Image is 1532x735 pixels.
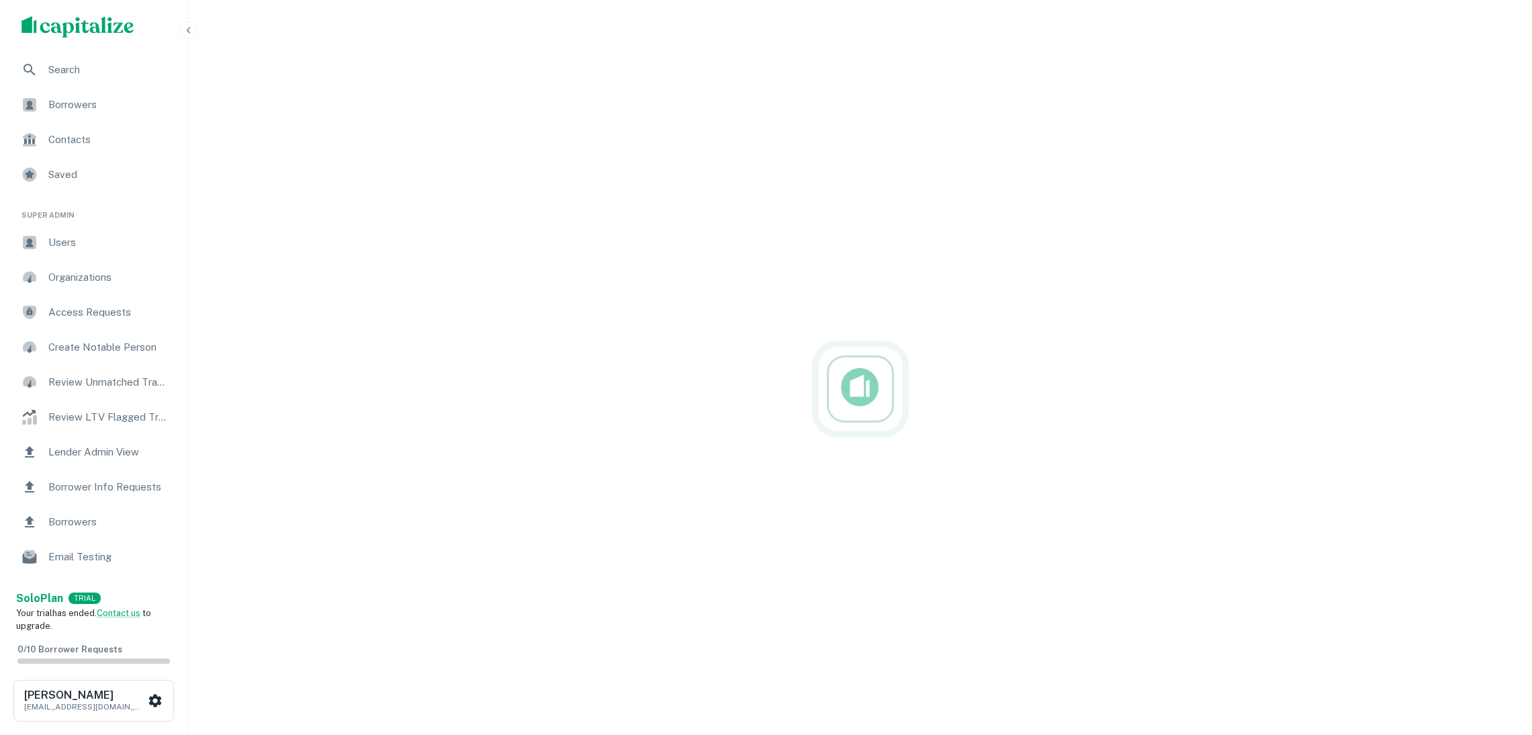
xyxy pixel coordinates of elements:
[11,366,177,398] a: Review Unmatched Transactions
[11,124,177,156] a: Contacts
[48,97,169,113] span: Borrowers
[11,89,177,121] a: Borrowers
[48,269,169,286] span: Organizations
[48,167,169,183] span: Saved
[11,261,177,294] a: Organizations
[21,16,134,38] img: capitalize-logo.png
[48,234,169,251] span: Users
[17,644,122,654] span: 0 / 10 Borrower Requests
[11,226,177,259] a: Users
[48,549,169,565] span: Email Testing
[11,471,177,503] a: Borrower Info Requests
[11,401,177,433] a: Review LTV Flagged Transactions
[48,409,169,425] span: Review LTV Flagged Transactions
[11,193,177,226] li: Super Admin
[24,690,145,701] h6: [PERSON_NAME]
[24,701,145,713] p: [EMAIL_ADDRESS][DOMAIN_NAME]
[11,331,177,363] a: Create Notable Person
[13,680,174,722] button: [PERSON_NAME][EMAIL_ADDRESS][DOMAIN_NAME]
[48,304,169,320] span: Access Requests
[48,132,169,148] span: Contacts
[48,514,169,530] span: Borrowers
[16,591,63,607] a: SoloPlan
[69,593,101,604] div: TRIAL
[11,436,177,468] a: Lender Admin View
[48,62,169,78] span: Search
[48,374,169,390] span: Review Unmatched Transactions
[16,608,151,632] span: Your trial has ended. to upgrade.
[48,339,169,355] span: Create Notable Person
[97,608,140,618] a: Contact us
[11,541,177,573] a: Email Testing
[11,506,177,538] a: Borrowers
[48,479,169,495] span: Borrower Info Requests
[11,296,177,329] a: Access Requests
[48,444,169,460] span: Lender Admin View
[11,159,177,191] a: Saved
[11,54,177,86] a: Search
[16,592,63,605] strong: Solo Plan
